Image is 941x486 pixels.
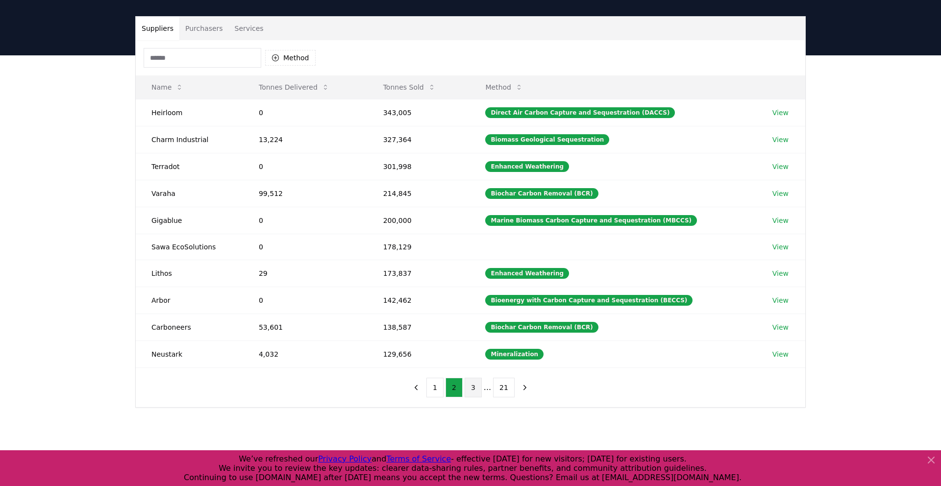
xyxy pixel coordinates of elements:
[426,378,444,397] button: 1
[485,107,675,118] div: Direct Air Carbon Capture and Sequestration (DACCS)
[136,180,243,207] td: Varaha
[772,349,789,359] a: View
[772,108,789,118] a: View
[375,77,444,97] button: Tonnes Sold
[408,378,424,397] button: previous page
[368,234,470,260] td: 178,129
[368,260,470,287] td: 173,837
[368,340,470,367] td: 129,656
[368,207,470,234] td: 200,000
[243,153,368,180] td: 0
[772,242,789,252] a: View
[136,314,243,340] td: Carboneers
[772,216,789,225] a: View
[243,287,368,314] td: 0
[136,234,243,260] td: Sawa EcoSolutions
[477,77,531,97] button: Method
[243,99,368,126] td: 0
[485,134,609,145] div: Biomass Geological Sequestration
[485,215,697,226] div: Marine Biomass Carbon Capture and Sequestration (MBCCS)
[179,17,229,40] button: Purchasers
[485,161,569,172] div: Enhanced Weathering
[485,322,598,333] div: Biochar Carbon Removal (BCR)
[772,322,789,332] a: View
[485,268,569,279] div: Enhanced Weathering
[368,180,470,207] td: 214,845
[368,99,470,126] td: 343,005
[485,349,544,360] div: Mineralization
[446,378,463,397] button: 2
[243,180,368,207] td: 99,512
[136,126,243,153] td: Charm Industrial
[243,314,368,340] td: 53,601
[136,153,243,180] td: Terradot
[265,50,316,66] button: Method
[772,268,789,278] a: View
[243,340,368,367] td: 4,032
[368,126,470,153] td: 327,364
[136,260,243,287] td: Lithos
[772,295,789,305] a: View
[772,135,789,145] a: View
[136,99,243,126] td: Heirloom
[136,287,243,314] td: Arbor
[243,207,368,234] td: 0
[517,378,533,397] button: next page
[136,17,179,40] button: Suppliers
[465,378,482,397] button: 3
[368,153,470,180] td: 301,998
[136,207,243,234] td: Gigablue
[484,382,491,393] li: ...
[243,126,368,153] td: 13,224
[144,77,191,97] button: Name
[368,314,470,340] td: 138,587
[772,189,789,198] a: View
[136,340,243,367] td: Neustark
[485,295,693,306] div: Bioenergy with Carbon Capture and Sequestration (BECCS)
[493,378,515,397] button: 21
[368,287,470,314] td: 142,462
[243,260,368,287] td: 29
[251,77,337,97] button: Tonnes Delivered
[229,17,270,40] button: Services
[243,234,368,260] td: 0
[485,188,598,199] div: Biochar Carbon Removal (BCR)
[772,162,789,171] a: View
